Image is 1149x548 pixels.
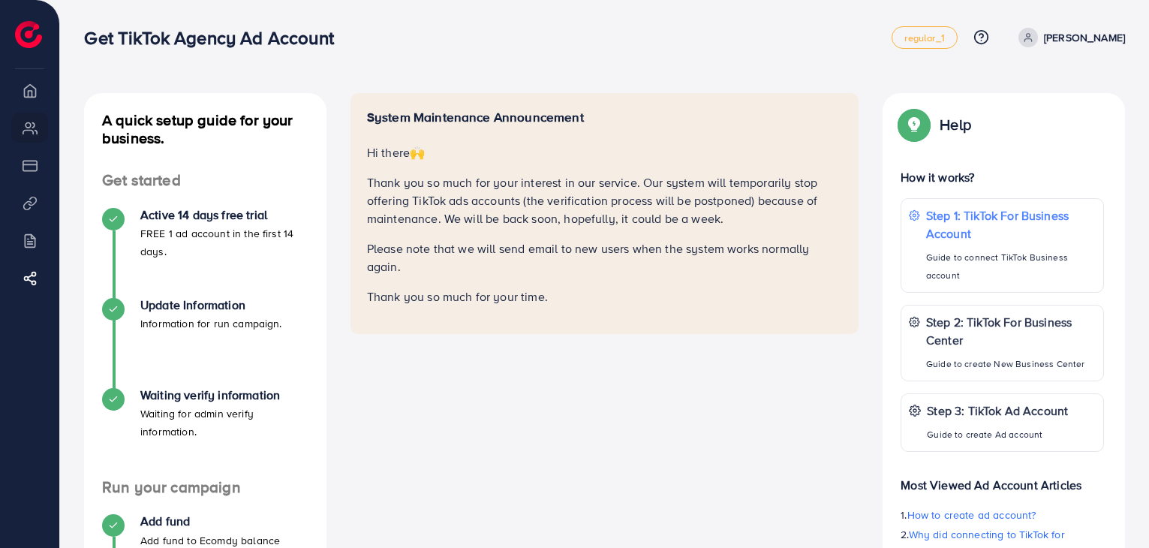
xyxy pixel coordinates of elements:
p: FREE 1 ad account in the first 14 days. [140,224,308,260]
span: How to create ad account? [907,507,1036,522]
h3: Get TikTok Agency Ad Account [84,27,345,49]
h4: Active 14 days free trial [140,208,308,222]
img: logo [15,21,42,48]
p: Guide to create New Business Center [926,355,1096,373]
p: Guide to connect TikTok Business account [926,248,1096,285]
p: Step 1: TikTok For Business Account [926,206,1096,242]
p: Step 3: TikTok Ad Account [927,402,1068,420]
a: regular_1 [892,26,957,49]
p: 1. [901,506,1104,524]
p: Information for run campaign. [140,315,282,333]
h4: Add fund [140,514,280,528]
p: Thank you so much for your interest in our service. Our system will temporarily stop offering Tik... [367,173,843,227]
p: Guide to create Ad account [927,426,1068,444]
p: Please note that we will send email to new users when the system works normally again. [367,239,843,276]
h5: System Maintenance Announcement [367,110,843,125]
p: How it works? [901,168,1104,186]
h4: A quick setup guide for your business. [84,111,326,147]
h4: Get started [84,171,326,190]
p: [PERSON_NAME] [1044,29,1125,47]
p: Waiting for admin verify information. [140,405,308,441]
p: Step 2: TikTok For Business Center [926,313,1096,349]
a: [PERSON_NAME] [1012,28,1125,47]
p: Hi there [367,143,843,161]
h4: Run your campaign [84,478,326,497]
li: Active 14 days free trial [84,208,326,298]
h4: Waiting verify information [140,388,308,402]
span: regular_1 [904,33,944,43]
p: Most Viewed Ad Account Articles [901,464,1104,494]
li: Waiting verify information [84,388,326,478]
li: Update Information [84,298,326,388]
img: Popup guide [901,111,928,138]
h4: Update Information [140,298,282,312]
span: 🙌 [410,144,425,161]
p: Thank you so much for your time. [367,288,843,306]
p: Help [940,116,971,134]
